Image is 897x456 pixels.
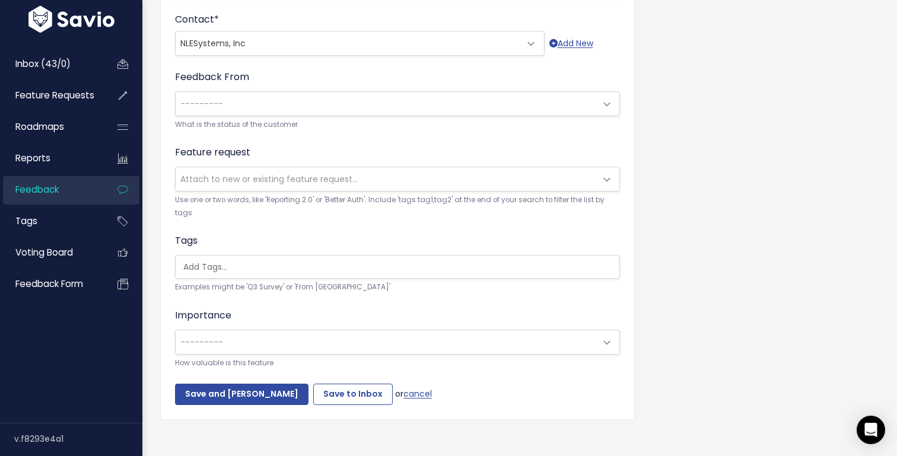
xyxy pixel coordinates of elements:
[403,388,432,400] a: cancel
[313,384,393,405] input: Save to Inbox
[15,89,94,101] span: Feature Requests
[3,239,98,266] a: Voting Board
[175,145,250,160] label: Feature request
[15,152,50,164] span: Reports
[15,58,71,70] span: Inbox (43/0)
[175,281,620,294] small: Examples might be 'Q3 Survey' or 'From [GEOGRAPHIC_DATA]'
[175,234,198,248] label: Tags
[3,270,98,298] a: Feedback form
[175,384,308,405] input: Save and [PERSON_NAME]
[3,145,98,172] a: Reports
[15,120,64,133] span: Roadmaps
[3,176,98,203] a: Feedback
[175,70,249,84] label: Feedback From
[175,119,620,131] small: What is the status of the customer
[3,113,98,141] a: Roadmaps
[3,208,98,235] a: Tags
[15,183,59,196] span: Feedback
[3,50,98,78] a: Inbox (43/0)
[180,173,358,185] span: Attach to new or existing feature request...
[15,278,83,290] span: Feedback form
[15,215,37,227] span: Tags
[3,82,98,109] a: Feature Requests
[15,246,73,259] span: Voting Board
[175,31,545,56] span: NLESystems, Inc
[175,357,620,369] small: How valuable is this feature
[179,261,622,273] input: Add Tags...
[180,98,223,110] span: ---------
[175,12,219,27] label: Contact
[14,423,142,454] div: v.f8293e4a1
[549,36,593,51] a: Add New
[857,416,885,444] div: Open Intercom Messenger
[175,308,231,323] label: Importance
[176,31,520,55] span: NLESystems, Inc
[26,6,117,33] img: logo-white.9d6f32f41409.svg
[175,194,620,219] small: Use one or two words, like 'Reporting 2.0' or 'Better Auth'. Include 'tags:tag1,tag2' at the end ...
[180,336,223,348] span: ---------
[180,37,246,49] span: NLESystems, Inc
